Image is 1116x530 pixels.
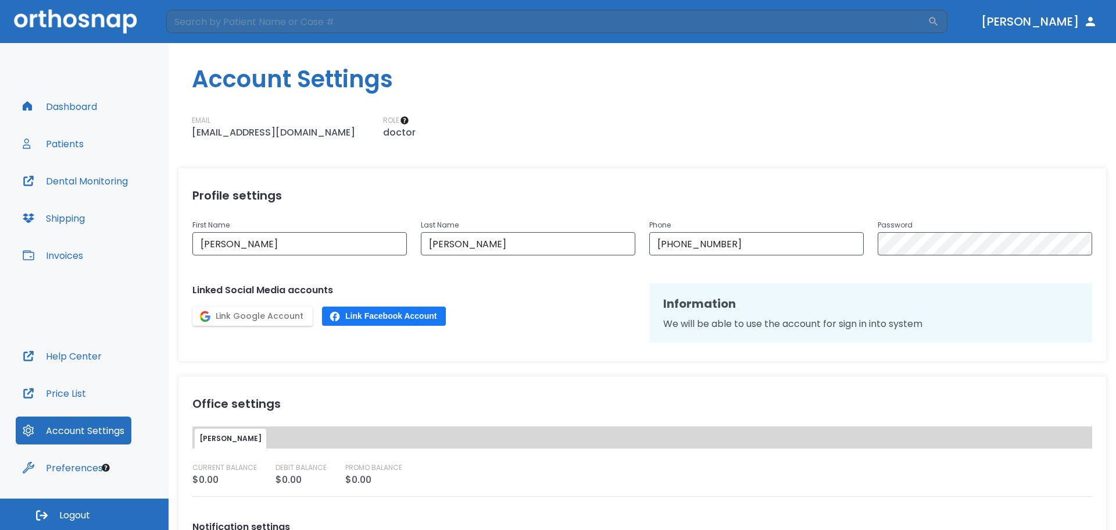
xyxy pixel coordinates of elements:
[977,11,1102,32] button: [PERSON_NAME]
[192,463,257,473] p: CURRENT BALANCE
[421,232,635,255] input: Last Name
[101,463,111,473] div: Tooltip anchor
[345,463,402,473] p: PROMO BALANCE
[649,218,864,232] p: Phone
[192,62,1116,97] h1: Account Settings
[16,379,93,407] button: Price List
[16,130,91,158] button: Patients
[192,307,313,326] button: Link Google Account
[383,126,416,140] p: doctor
[59,509,90,522] span: Logout
[16,417,131,444] button: Account Settings
[16,93,104,120] button: Dashboard
[192,473,219,487] p: $0.00
[14,9,137,33] img: Orthosnap
[421,218,635,232] p: Last Name
[16,167,135,195] button: Dental Monitoring
[166,10,928,33] input: Search by Patient Name or Case #
[383,115,399,126] p: ROLE
[322,307,446,326] button: Link Facebook Account
[192,395,1092,412] h2: Office settings
[192,126,355,140] p: [EMAIL_ADDRESS][DOMAIN_NAME]
[195,429,1090,449] div: tabs
[192,218,407,232] p: First Name
[195,429,266,449] button: [PERSON_NAME]
[16,241,90,269] button: Invoices
[16,342,109,370] button: Help Center
[345,473,371,487] p: $0.00
[276,473,302,487] p: $0.00
[16,454,110,482] button: Preferences
[192,283,635,297] p: Linked Social Media accounts
[276,463,327,473] p: DEBIT BALANCE
[663,317,1078,331] p: We will be able to use the account for sign in into system
[399,115,410,126] div: Tooltip anchor
[649,232,864,255] input: Phone
[192,232,407,255] input: First Name
[192,115,210,126] p: EMAIL
[16,204,92,232] button: Shipping
[878,218,1092,232] p: Password
[192,187,1092,204] h2: Profile settings
[663,295,1078,312] h2: Information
